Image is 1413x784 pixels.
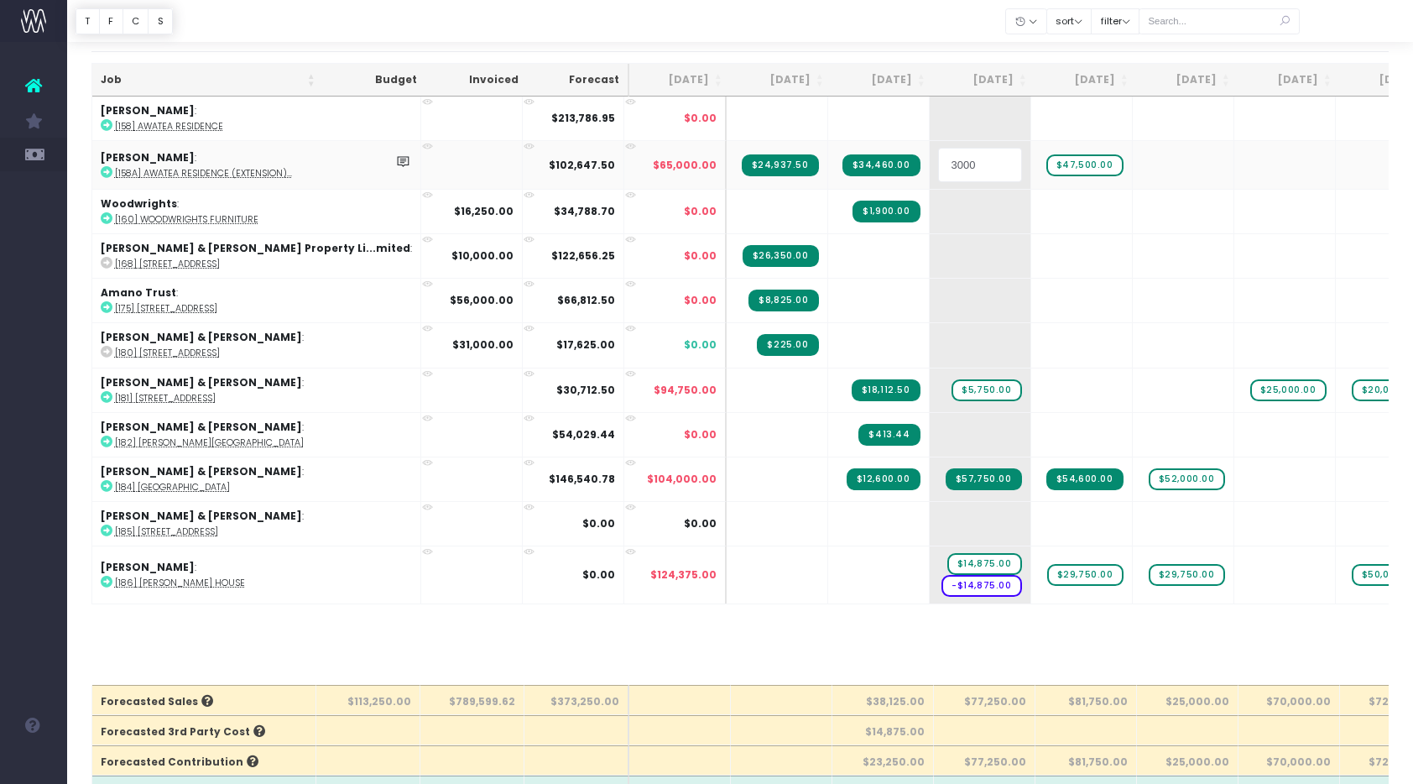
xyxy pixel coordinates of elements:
abbr: [158] Awatea Residence [115,120,223,133]
th: $81,750.00 [1035,685,1137,715]
strong: $16,250.00 [454,204,514,218]
td: : [92,546,421,604]
td: : [92,140,421,188]
td: : [92,322,421,367]
strong: $213,786.95 [551,111,615,125]
span: $0.00 [684,248,717,264]
th: $38,125.00 [832,685,934,715]
button: T [76,8,100,34]
th: $23,250.00 [832,745,934,776]
strong: [PERSON_NAME] [101,150,195,165]
strong: [PERSON_NAME] [101,560,195,574]
th: $70,000.00 [1238,745,1340,776]
button: S [148,8,173,34]
span: Streamtime Invoice: INV-555 – [184] Hawkes Bay House [847,468,920,490]
th: $373,250.00 [524,685,629,715]
td: : [92,97,421,140]
th: $789,599.62 [420,685,524,715]
abbr: [175] 49 Hanene Street [115,302,217,315]
strong: [PERSON_NAME] & [PERSON_NAME] [101,509,302,523]
strong: $122,656.25 [551,248,615,263]
th: $70,000.00 [1238,685,1340,715]
td: : [92,278,421,322]
strong: $0.00 [582,516,615,531]
strong: $17,625.00 [556,337,615,352]
abbr: [184] Hawkes Bay House [115,481,230,494]
th: Oct 25: activate to sort column ascending [1035,64,1137,97]
span: $0.00 [684,204,717,219]
span: $124,375.00 [650,567,717,583]
abbr: [158A] Awatea Residence (Extension) [115,167,292,180]
th: $113,250.00 [316,685,420,715]
span: $0.00 [684,516,717,531]
span: Streamtime Invoice: INV-553 – [180] 397 Karaka Bay Road [757,334,818,356]
strong: [PERSON_NAME] & [PERSON_NAME] [101,330,302,344]
abbr: [160] Woodwrights Furniture [115,213,258,226]
th: Dec 25: activate to sort column ascending [1238,64,1340,97]
strong: $10,000.00 [451,248,514,263]
button: C [123,8,149,34]
strong: $34,788.70 [554,204,615,218]
th: Sep 25: activate to sort column ascending [934,64,1035,97]
img: images/default_profile_image.png [21,750,46,776]
abbr: [186] Tara Iti House [115,577,245,589]
strong: $31,000.00 [452,337,514,352]
td: : [92,233,421,278]
td: : [92,368,421,412]
td: : [92,457,421,501]
span: Streamtime Invoice: INV-558 – [181] 22 Tawariki Street [852,379,920,401]
td: : [92,412,421,457]
span: wayahead Cost Forecast Item [941,575,1022,597]
abbr: [181] 22 Tawariki Street [115,392,216,405]
strong: $0.00 [582,567,615,582]
span: wayahead Sales Forecast Item [1149,564,1225,586]
strong: $146,540.78 [549,472,615,486]
strong: [PERSON_NAME] & [PERSON_NAME] [101,420,302,434]
th: Jun 25: activate to sort column ascending [629,64,731,97]
abbr: [180] 397 Karaka Bay Road [115,347,220,359]
th: Jul 25: activate to sort column ascending [731,64,832,97]
span: $104,000.00 [647,472,717,487]
span: $0.00 [684,337,717,353]
th: Job: activate to sort column ascending [92,64,324,97]
abbr: [185] 130 The Esplanade [115,525,218,538]
span: wayahead Sales Forecast Item [1250,379,1327,401]
span: Streamtime Invoice: INV-560 – [184] Hawkes Bay House [946,468,1022,490]
strong: [PERSON_NAME] & [PERSON_NAME] Property Li...mited [101,241,410,255]
div: Vertical button group [76,8,173,34]
th: $14,875.00 [832,715,934,745]
strong: Amano Trust [101,285,176,300]
span: wayahead Sales Forecast Item [1149,468,1225,490]
strong: Woodwrights [101,196,177,211]
th: Forecasted Contribution [92,745,316,776]
th: $25,000.00 [1137,745,1238,776]
span: wayahead Sales Forecast Item [1047,564,1124,586]
th: Forecasted 3rd Party Cost [92,715,316,745]
span: $65,000.00 [653,158,717,173]
span: Streamtime Invoice: INV-554 – [158A] Awatea Residence (Extension) [742,154,819,176]
abbr: [168] 367 Remuera Road [115,258,220,270]
abbr: [182] McGregor House [115,436,304,449]
span: $94,750.00 [654,383,717,398]
span: wayahead Sales Forecast Item [1046,154,1124,176]
button: filter [1091,8,1139,34]
span: $0.00 [684,111,717,126]
span: Streamtime Invoice: INV-556 – [158A] Awatea Residence (Extension) [842,154,920,176]
th: Invoiced [425,64,527,97]
span: $0.00 [684,293,717,308]
th: $25,000.00 [1137,685,1238,715]
span: Streamtime Invoice: INV-559 – [182] McGregor House [858,424,920,446]
span: wayahead Sales Forecast Item [952,379,1021,401]
td: : [92,501,421,546]
span: Streamtime Invoice: INV-561 – [184] Hawkes Bay House [1046,468,1124,490]
span: $0.00 [684,427,717,442]
strong: [PERSON_NAME] & [PERSON_NAME] [101,375,302,389]
strong: $66,812.50 [557,293,615,307]
th: Nov 25: activate to sort column ascending [1137,64,1238,97]
strong: $102,647.50 [549,158,615,172]
th: Budget [324,64,425,97]
strong: $30,712.50 [556,383,615,397]
input: Search... [1139,8,1300,34]
span: Streamtime Invoice: INV-552 – [168] 367 Remuera Road [743,245,819,267]
td: : [92,189,421,233]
